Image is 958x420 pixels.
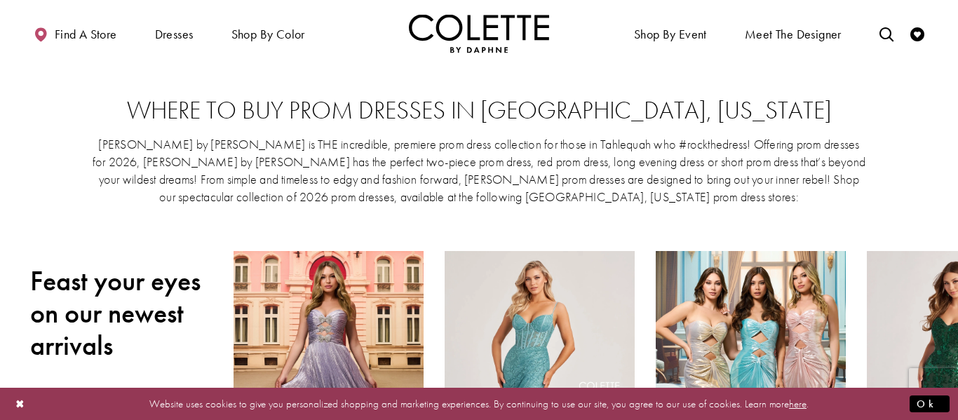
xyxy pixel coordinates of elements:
p: Website uses cookies to give you personalized shopping and marketing experiences. By continuing t... [101,394,857,413]
a: Meet the designer [741,14,845,53]
span: Dresses [151,14,197,53]
span: Shop By Event [630,14,710,53]
a: Find a store [30,14,120,53]
span: Dresses [155,27,194,41]
p: [PERSON_NAME] by [PERSON_NAME] is THE incredible, premiere prom dress collection for those in Tah... [92,135,866,205]
a: Check Wishlist [907,14,928,53]
span: Meet the designer [745,27,842,41]
span: Shop By Event [634,27,707,41]
a: Visit Home Page [409,14,549,53]
button: Submit Dialog [910,395,950,412]
button: Close Dialog [8,391,32,416]
a: here [789,396,807,410]
span: Shop by color [231,27,305,41]
img: Colette by Daphne [409,14,549,53]
h2: Where to buy prom dresses in [GEOGRAPHIC_DATA], [US_STATE] [58,97,900,125]
a: Toggle search [876,14,897,53]
span: Find a store [55,27,117,41]
span: Shop by color [228,14,309,53]
h2: Feast your eyes on our newest arrivals [30,265,212,362]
